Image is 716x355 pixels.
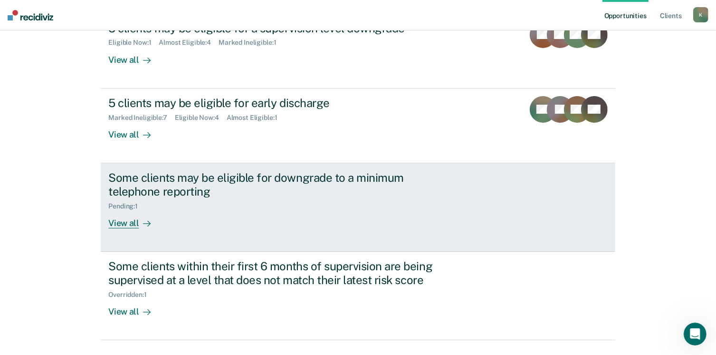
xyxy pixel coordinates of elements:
[101,13,615,89] a: 5 clients may be eligible for a supervision level downgradeEligible Now:1Almost Eligible:4Marked ...
[108,39,159,47] div: Eligible Now : 1
[108,47,162,65] div: View all
[101,89,615,163] a: 5 clients may be eligible for early dischargeMarked Ineligible:7Eligible Now:4Almost Eligible:1Vi...
[227,114,285,122] div: Almost Eligible : 1
[175,114,227,122] div: Eligible Now : 4
[693,7,708,22] button: K
[159,39,219,47] div: Almost Eligible : 4
[108,210,162,228] div: View all
[684,323,706,345] iframe: Intercom live chat
[108,291,154,299] div: Overridden : 1
[108,121,162,140] div: View all
[101,163,615,252] a: Some clients may be eligible for downgrade to a minimum telephone reportingPending:1View all
[108,171,442,198] div: Some clients may be eligible for downgrade to a minimum telephone reporting
[108,96,442,110] div: 5 clients may be eligible for early discharge
[108,298,162,317] div: View all
[219,39,284,47] div: Marked Ineligible : 1
[108,259,442,287] div: Some clients within their first 6 months of supervision are being supervised at a level that does...
[108,114,174,122] div: Marked Ineligible : 7
[8,10,53,20] img: Recidiviz
[101,252,615,340] a: Some clients within their first 6 months of supervision are being supervised at a level that does...
[108,202,145,210] div: Pending : 1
